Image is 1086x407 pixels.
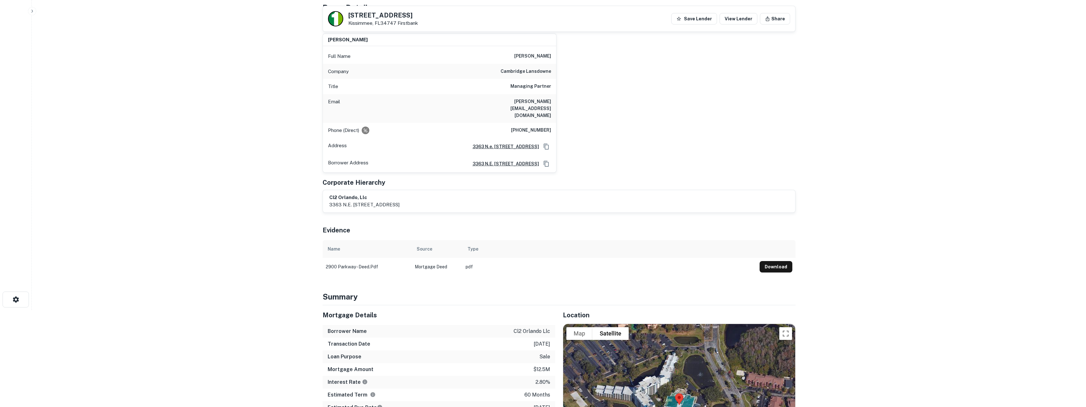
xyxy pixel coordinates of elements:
[475,98,551,119] h6: [PERSON_NAME][EMAIL_ADDRESS][DOMAIN_NAME]
[328,328,367,335] h6: Borrower Name
[328,83,338,90] p: Title
[348,12,418,18] h5: [STREET_ADDRESS]
[328,245,340,253] div: Name
[328,127,359,134] p: Phone (Direct)
[533,366,550,373] p: $12.5m
[542,142,551,151] button: Copy Address
[514,52,551,60] h6: [PERSON_NAME]
[329,201,400,209] p: 3363 n.e. [STREET_ADDRESS]
[323,178,385,187] h5: Corporate Hierarchy
[760,13,790,24] button: Share
[329,194,400,201] h6: cl2 orlando, llc
[524,391,550,399] p: 60 months
[462,258,756,276] td: pdf
[412,258,462,276] td: Mortgage Deed
[779,327,792,340] button: Toggle fullscreen view
[328,36,368,44] h6: [PERSON_NAME]
[328,142,347,151] p: Address
[468,160,539,167] a: 3363 n.e. [STREET_ADDRESS]
[323,291,796,302] h4: Summary
[328,391,376,399] h6: Estimated Term
[328,366,373,373] h6: Mortgage Amount
[328,52,351,60] p: Full Name
[542,159,551,169] button: Copy Address
[539,353,550,361] p: sale
[398,20,418,26] a: Firstbank
[1054,356,1086,387] iframe: Chat Widget
[563,310,796,320] h5: Location
[671,13,717,24] button: Save Lender
[323,258,412,276] td: 2900 parkway - deed.pdf
[323,240,796,276] div: scrollable content
[514,328,550,335] p: cl2 orlando llc
[468,245,478,253] div: Type
[417,245,432,253] div: Source
[328,68,349,75] p: Company
[370,392,376,397] svg: Term is based on a standard schedule for this type of loan.
[328,353,361,361] h6: Loan Purpose
[720,13,757,24] a: View Lender
[592,327,629,340] button: Show satellite imagery
[323,310,555,320] h5: Mortgage Details
[566,327,592,340] button: Show street map
[348,20,418,26] p: Kissimmee, FL34747
[362,379,368,385] svg: The interest rates displayed on the website are for informational purposes only and may be report...
[328,159,368,169] p: Borrower Address
[362,127,369,134] div: Requests to not be contacted at this number
[510,83,551,90] h6: Managing Partner
[511,127,551,134] h6: [PHONE_NUMBER]
[501,68,551,75] h6: cambridge lansdowne
[534,340,550,348] p: [DATE]
[323,240,412,258] th: Name
[323,225,350,235] h5: Evidence
[328,340,370,348] h6: Transaction Date
[328,378,368,386] h6: Interest Rate
[328,98,340,119] p: Email
[323,2,372,13] h4: Buyer Details
[760,261,792,272] button: Download
[468,143,539,150] a: 3363 N.e. [STREET_ADDRESS]
[536,378,550,386] p: 2.80%
[462,240,756,258] th: Type
[412,240,462,258] th: Source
